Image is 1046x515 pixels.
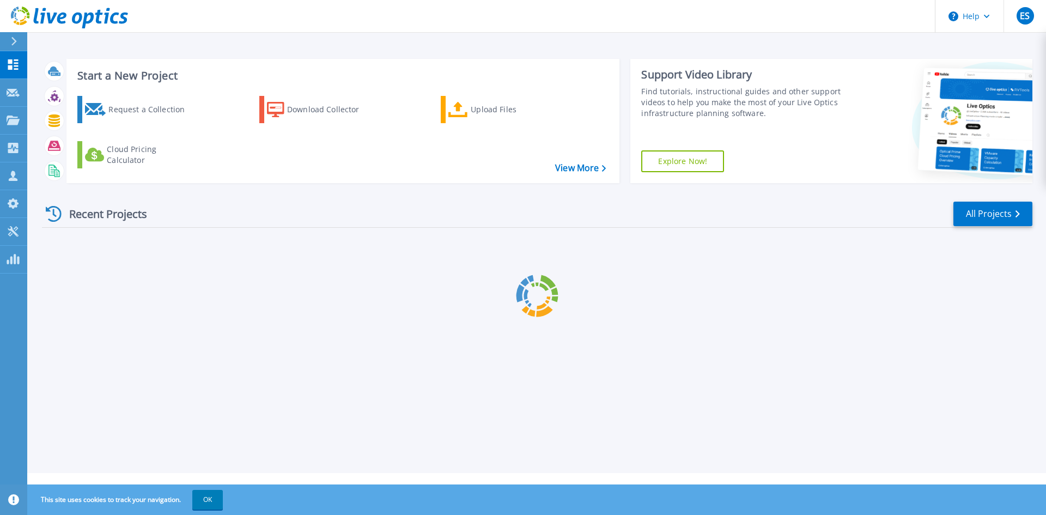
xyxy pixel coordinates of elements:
a: Download Collector [259,96,381,123]
a: Cloud Pricing Calculator [77,141,199,168]
div: Recent Projects [42,201,162,227]
div: Upload Files [471,99,558,120]
a: Upload Files [441,96,562,123]
button: OK [192,490,223,510]
span: This site uses cookies to track your navigation. [30,490,223,510]
div: Cloud Pricing Calculator [107,144,194,166]
div: Download Collector [287,99,374,120]
div: Find tutorials, instructional guides and other support videos to help you make the most of your L... [641,86,846,119]
h3: Start a New Project [77,70,606,82]
a: All Projects [953,202,1032,226]
span: ES [1020,11,1030,20]
a: Explore Now! [641,150,724,172]
a: Request a Collection [77,96,199,123]
a: View More [555,163,606,173]
div: Support Video Library [641,68,846,82]
div: Request a Collection [108,99,196,120]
